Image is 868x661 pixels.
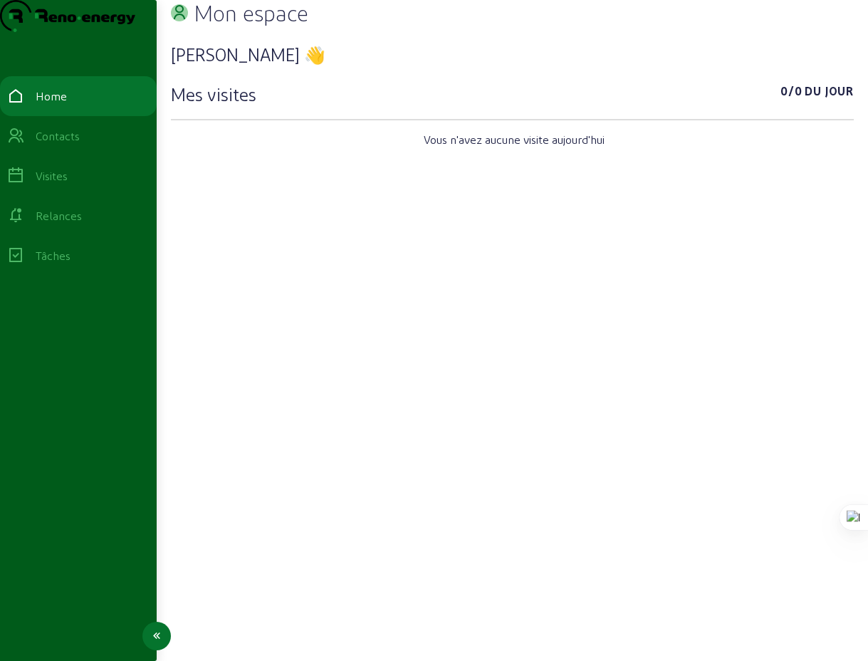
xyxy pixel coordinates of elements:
[36,207,82,224] div: Relances
[805,83,854,105] span: Du jour
[36,167,68,184] div: Visites
[36,247,70,264] div: Tâches
[171,83,256,105] h3: Mes visites
[780,83,802,105] span: 0/0
[171,43,854,66] h3: [PERSON_NAME] 👋
[36,88,67,105] div: Home
[36,127,80,145] div: Contacts
[424,131,605,148] span: Vous n'avez aucune visite aujourd'hui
